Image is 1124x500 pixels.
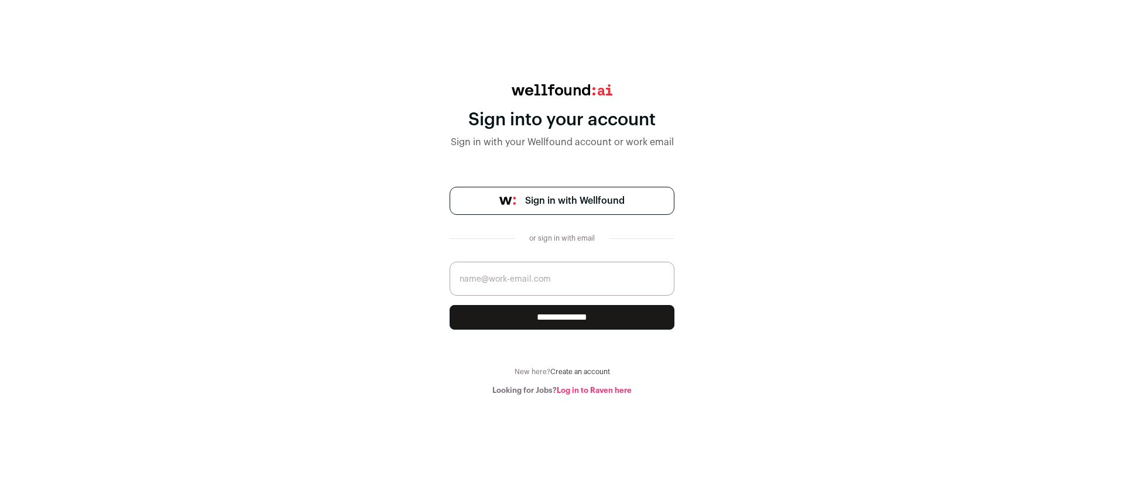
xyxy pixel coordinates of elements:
a: Create an account [550,368,610,375]
img: wellfound-symbol-flush-black-fb3c872781a75f747ccb3a119075da62bfe97bd399995f84a933054e44a575c4.png [499,197,516,205]
input: name@work-email.com [450,262,674,296]
a: Log in to Raven here [557,386,632,394]
div: Looking for Jobs? [450,386,674,395]
div: New here? [450,367,674,376]
img: wellfound:ai [512,84,612,95]
div: Sign in with your Wellfound account or work email [450,135,674,149]
a: Sign in with Wellfound [450,187,674,215]
div: or sign in with email [525,234,599,243]
div: Sign into your account [450,109,674,131]
span: Sign in with Wellfound [525,194,625,208]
